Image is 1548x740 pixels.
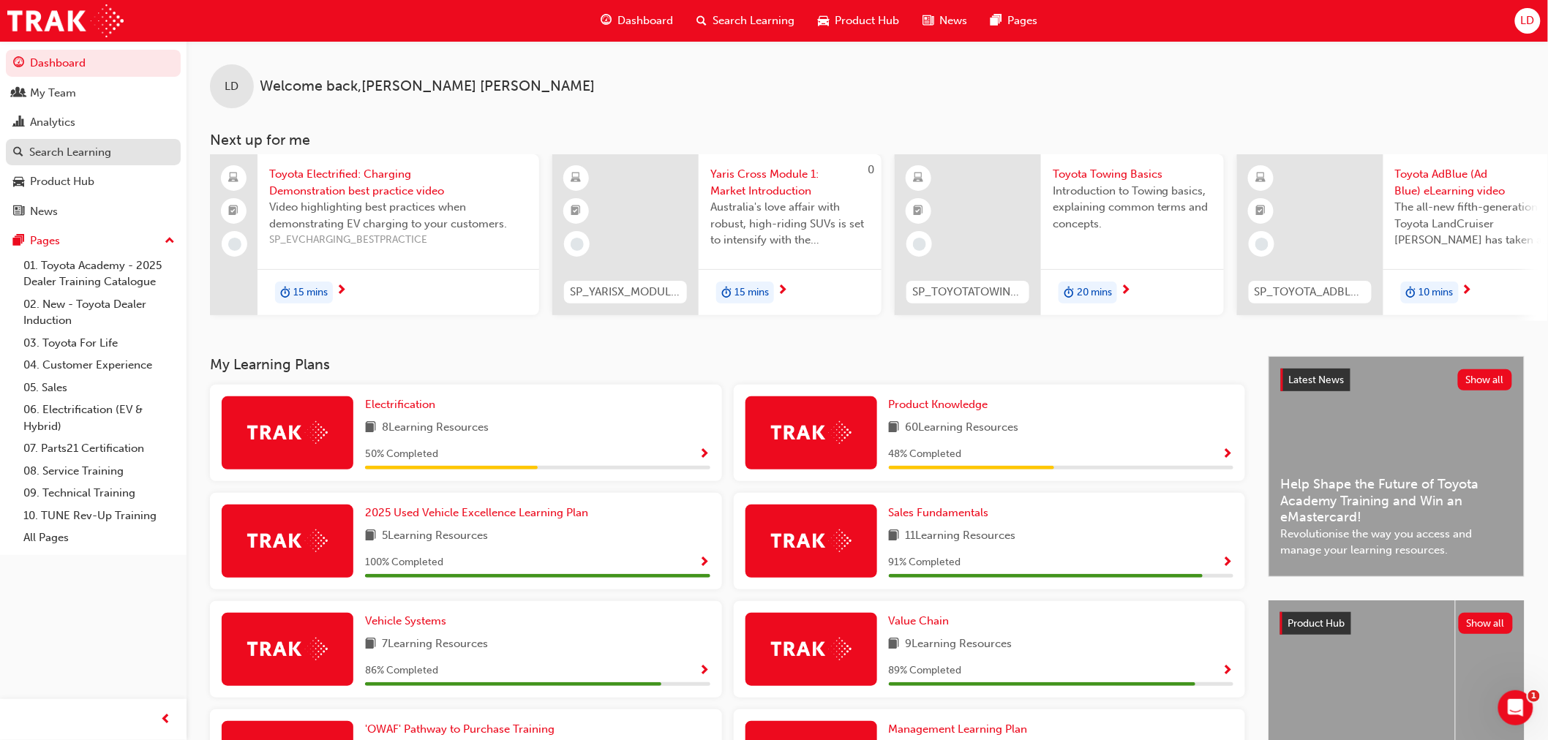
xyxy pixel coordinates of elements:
[165,232,175,251] span: up-icon
[807,6,912,36] a: car-iconProduct Hub
[6,198,181,225] a: News
[18,377,181,399] a: 05. Sales
[18,437,181,460] a: 07. Parts21 Certification
[699,554,710,572] button: Show Progress
[699,556,710,570] span: Show Progress
[923,12,934,30] span: news-icon
[1256,202,1266,221] span: booktick-icon
[365,396,441,413] a: Electrification
[1269,356,1525,577] a: Latest NewsShow allHelp Shape the Future of Toyota Academy Training and Win an eMastercard!Revolu...
[336,284,347,298] span: next-icon
[18,526,181,549] a: All Pages
[721,283,732,302] span: duration-icon
[6,168,181,195] a: Product Hub
[382,419,489,437] span: 8 Learning Resources
[30,203,58,220] div: News
[552,154,882,315] a: 0SP_YARISX_MODULE_1Yaris Cross Module 1: Market IntroductionAustralia's love affair with robust, ...
[889,613,955,630] a: Value Chain
[1222,554,1233,572] button: Show Progress
[30,114,75,131] div: Analytics
[699,662,710,680] button: Show Progress
[889,506,989,519] span: Sales Fundamentals
[699,448,710,461] span: Show Progress
[1419,284,1454,301] span: 10 mins
[1222,448,1233,461] span: Show Progress
[835,12,900,29] span: Product Hub
[771,529,852,552] img: Trak
[889,446,962,463] span: 48 % Completed
[1053,183,1212,233] span: Introduction to Towing basics, explaining common terms and concepts.
[229,169,239,188] span: laptop-icon
[13,235,24,248] span: pages-icon
[906,419,1019,437] span: 60 Learning Resources
[247,529,328,552] img: Trak
[365,527,376,545] span: book-icon
[1498,690,1533,725] iframe: Intercom live chat
[980,6,1050,36] a: pages-iconPages
[13,116,24,129] span: chart-icon
[991,12,1002,30] span: pages-icon
[6,109,181,136] a: Analytics
[571,169,582,188] span: learningResourceType_ELEARNING-icon
[382,527,488,545] span: 5 Learning Resources
[913,238,926,251] span: learningRecordVerb_NONE-icon
[1255,284,1366,301] span: SP_TOYOTA_ADBLUE_EL_0824
[685,6,807,36] a: search-iconSearch Learning
[889,721,1034,738] a: Management Learning Plan
[382,635,488,654] span: 7 Learning Resources
[1462,284,1473,298] span: next-icon
[699,445,710,464] button: Show Progress
[906,527,1016,545] span: 11 Learning Resources
[18,293,181,332] a: 02. New - Toyota Dealer Induction
[280,283,290,302] span: duration-icon
[187,132,1548,148] h3: Next up for me
[18,354,181,377] a: 04. Customer Experience
[365,722,555,736] span: 'OWAF' Pathway to Purchase Training
[229,202,239,221] span: booktick-icon
[6,80,181,107] a: My Team
[365,614,446,627] span: Vehicle Systems
[710,199,870,249] span: Australia's love affair with robust, high-riding SUVs is set to intensify with the introduction o...
[18,505,181,527] a: 10. TUNE Rev-Up Training
[889,396,994,413] a: Product Knowledge
[570,284,681,301] span: SP_YARISX_MODULE_1
[1077,284,1112,301] span: 20 mins
[260,78,595,95] span: Welcome back , [PERSON_NAME] [PERSON_NAME]
[1406,283,1416,302] span: duration-icon
[365,398,435,411] span: Electrification
[269,166,527,199] span: Toyota Electrified: Charging Demonstration best practice video
[7,4,124,37] img: Trak
[1222,662,1233,680] button: Show Progress
[713,12,795,29] span: Search Learning
[889,527,900,545] span: book-icon
[365,554,443,571] span: 100 % Completed
[18,482,181,505] a: 09. Technical Training
[6,139,181,166] a: Search Learning
[225,78,239,95] span: LD
[365,419,376,437] span: book-icon
[228,238,241,251] span: learningRecordVerb_NONE-icon
[906,635,1012,654] span: 9 Learning Resources
[710,166,870,199] span: Yaris Cross Module 1: Market Introduction
[601,12,612,30] span: guage-icon
[1281,476,1512,526] span: Help Shape the Future of Toyota Academy Training and Win an eMastercard!
[293,284,328,301] span: 15 mins
[18,254,181,293] a: 01. Toyota Academy - 2025 Dealer Training Catalogue
[269,199,527,232] span: Video highlighting best practices when demonstrating EV charging to your customers.
[13,175,24,189] span: car-icon
[912,6,980,36] a: news-iconNews
[13,87,24,100] span: people-icon
[30,173,94,190] div: Product Hub
[13,57,24,70] span: guage-icon
[889,614,950,627] span: Value Chain
[697,12,707,30] span: search-icon
[1459,613,1514,634] button: Show all
[247,421,328,444] img: Trak
[771,638,852,660] img: Trak
[29,144,111,161] div: Search Learning
[889,419,900,437] span: book-icon
[1288,617,1345,630] span: Product Hub
[1458,369,1513,390] button: Show all
[699,665,710,678] span: Show Progress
